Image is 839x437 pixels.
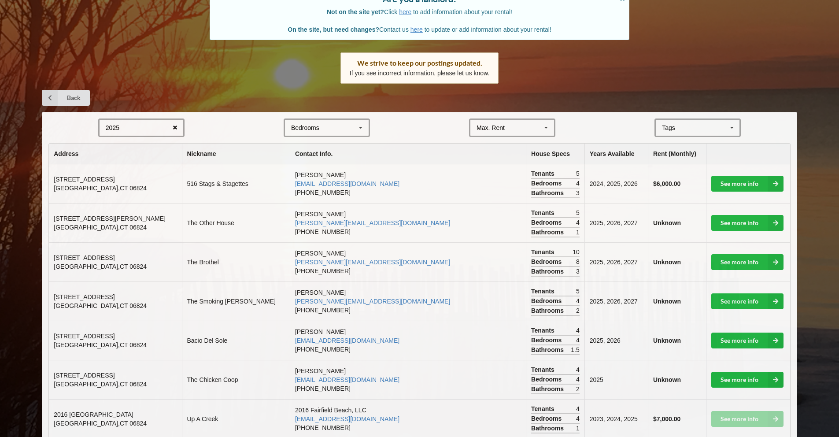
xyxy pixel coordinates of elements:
[653,337,681,344] b: Unknown
[295,376,399,383] a: [EMAIL_ADDRESS][DOMAIN_NAME]
[584,144,648,164] th: Years Available
[54,254,115,261] span: [STREET_ADDRESS]
[584,164,648,203] td: 2024, 2025, 2026
[576,336,580,344] span: 4
[290,360,526,399] td: [PERSON_NAME] [PHONE_NUMBER]
[576,189,580,197] span: 3
[54,176,115,183] span: [STREET_ADDRESS]
[290,203,526,242] td: [PERSON_NAME] [PHONE_NUMBER]
[54,372,115,379] span: [STREET_ADDRESS]
[295,298,450,305] a: [PERSON_NAME][EMAIL_ADDRESS][DOMAIN_NAME]
[648,144,706,164] th: Rent (Monthly)
[290,164,526,203] td: [PERSON_NAME] [PHONE_NUMBER]
[653,219,681,226] b: Unknown
[288,26,551,33] span: Contact us to update or add information about your rental!
[477,125,505,131] div: Max. Rent
[576,218,580,227] span: 4
[531,287,557,296] span: Tenants
[531,228,566,237] span: Bathrooms
[653,415,680,422] b: $7,000.00
[49,144,181,164] th: Address
[660,123,688,133] div: Tags
[576,424,580,433] span: 1
[54,293,115,300] span: [STREET_ADDRESS]
[576,404,580,413] span: 4
[531,306,566,315] span: Bathrooms
[290,144,526,164] th: Contact Info.
[576,306,580,315] span: 2
[295,337,399,344] a: [EMAIL_ADDRESS][DOMAIN_NAME]
[711,215,784,231] a: See more info
[399,8,411,15] a: here
[531,208,557,217] span: Tenants
[531,385,566,393] span: Bathrooms
[54,263,147,270] span: [GEOGRAPHIC_DATA] , CT 06824
[584,203,648,242] td: 2025, 2026, 2027
[576,228,580,237] span: 1
[54,411,133,418] span: 2016 [GEOGRAPHIC_DATA]
[54,333,115,340] span: [STREET_ADDRESS]
[42,90,90,106] a: Back
[711,176,784,192] a: See more info
[54,341,147,348] span: [GEOGRAPHIC_DATA] , CT 06824
[531,169,557,178] span: Tenants
[350,59,490,67] div: We strive to keep our postings updated.
[576,365,580,374] span: 4
[531,365,557,374] span: Tenants
[576,385,580,393] span: 2
[576,208,580,217] span: 5
[576,326,580,335] span: 4
[576,296,580,305] span: 4
[288,26,379,33] b: On the site, but need changes?
[531,336,564,344] span: Bedrooms
[576,414,580,423] span: 4
[576,169,580,178] span: 5
[327,8,512,15] span: Click to add information about your rental!
[54,185,147,192] span: [GEOGRAPHIC_DATA] , CT 06824
[531,375,564,384] span: Bedrooms
[295,219,450,226] a: [PERSON_NAME][EMAIL_ADDRESS][DOMAIN_NAME]
[531,326,557,335] span: Tenants
[653,376,681,383] b: Unknown
[576,375,580,384] span: 4
[54,420,147,427] span: [GEOGRAPHIC_DATA] , CT 06824
[711,254,784,270] a: See more info
[531,345,566,354] span: Bathrooms
[584,281,648,321] td: 2025, 2026, 2027
[295,415,399,422] a: [EMAIL_ADDRESS][DOMAIN_NAME]
[531,248,557,256] span: Tenants
[410,26,423,33] a: here
[576,287,580,296] span: 5
[54,302,147,309] span: [GEOGRAPHIC_DATA] , CT 06824
[291,125,319,131] div: Bedrooms
[106,125,119,131] div: 2025
[182,203,290,242] td: The Other House
[653,180,680,187] b: $6,000.00
[290,321,526,360] td: [PERSON_NAME] [PHONE_NUMBER]
[182,242,290,281] td: The Brothel
[531,296,564,305] span: Bedrooms
[584,360,648,399] td: 2025
[531,404,557,413] span: Tenants
[653,298,681,305] b: Unknown
[584,321,648,360] td: 2025, 2026
[531,414,564,423] span: Bedrooms
[576,257,580,266] span: 8
[182,144,290,164] th: Nickname
[182,360,290,399] td: The Chicken Coop
[295,259,450,266] a: [PERSON_NAME][EMAIL_ADDRESS][DOMAIN_NAME]
[576,179,580,188] span: 4
[576,267,580,276] span: 3
[290,281,526,321] td: [PERSON_NAME] [PHONE_NUMBER]
[571,345,579,354] span: 1.5
[531,218,564,227] span: Bedrooms
[290,242,526,281] td: [PERSON_NAME] [PHONE_NUMBER]
[531,267,566,276] span: Bathrooms
[182,164,290,203] td: 516 Stags & Stagettes
[531,179,564,188] span: Bedrooms
[584,242,648,281] td: 2025, 2026, 2027
[711,293,784,309] a: See more info
[327,8,384,15] b: Not on the site yet?
[54,224,147,231] span: [GEOGRAPHIC_DATA] , CT 06824
[526,144,584,164] th: House Specs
